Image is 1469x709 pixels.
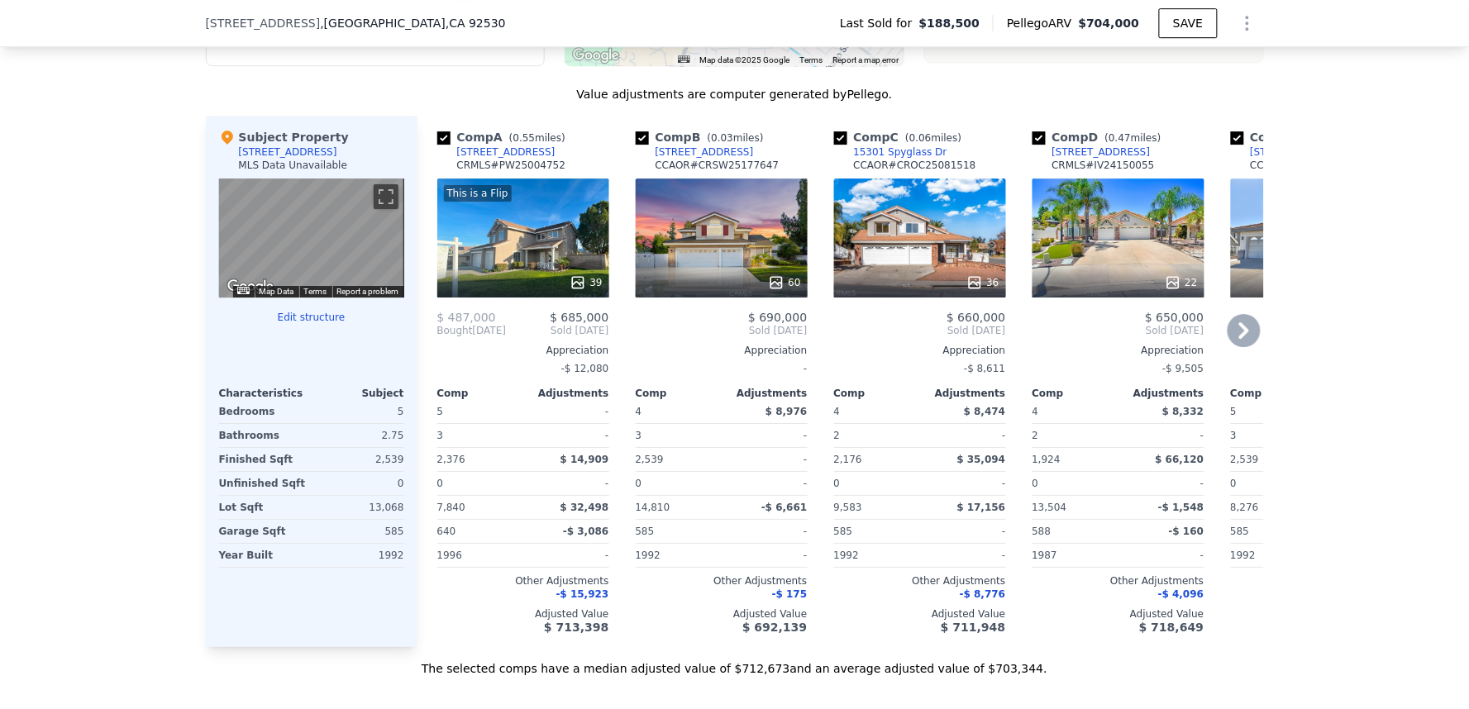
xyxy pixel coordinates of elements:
span: $ 650,000 [1145,311,1204,324]
div: Garage Sqft [219,520,308,543]
div: 3 [636,424,718,447]
span: ( miles) [701,132,770,144]
div: Comp [437,387,523,400]
div: - [1122,472,1204,495]
span: $ 692,139 [742,621,807,634]
button: Edit structure [219,311,404,324]
a: [STREET_ADDRESS] [1231,145,1349,159]
span: 2,539 [1231,454,1259,465]
div: 1992 [315,544,404,567]
div: 13,068 [315,496,404,519]
div: Comp [1033,387,1118,400]
div: Adjustments [523,387,609,400]
span: -$ 15,923 [556,588,609,600]
div: MLS Data Unavailable [239,159,348,172]
span: 0 [636,478,642,489]
div: Other Adjustments [834,574,1006,588]
div: Adjustments [920,387,1006,400]
div: 22 [1165,274,1197,291]
button: Toggle fullscreen view [374,184,398,209]
span: 585 [636,526,655,537]
span: $ 718,649 [1139,621,1204,634]
div: - [725,472,808,495]
span: -$ 175 [772,588,808,600]
div: Comp [834,387,920,400]
div: Unfinished Sqft [219,472,308,495]
div: Adjustments [722,387,808,400]
div: [STREET_ADDRESS] [1251,145,1349,159]
span: $ 8,332 [1162,406,1204,417]
div: Adjustments [1118,387,1204,400]
div: - [527,400,609,423]
button: Keyboard shortcuts [237,287,249,294]
span: , CA 92530 [446,17,506,30]
div: Comp [1231,387,1317,400]
div: - [1122,544,1204,567]
div: Other Adjustments [437,574,609,588]
span: 9,583 [834,502,862,513]
span: 0.55 [513,132,536,144]
div: Characteristics [219,387,312,400]
span: Bought [437,324,473,337]
div: Comp D [1033,129,1168,145]
span: 640 [437,526,456,537]
span: 585 [1231,526,1250,537]
span: , [GEOGRAPHIC_DATA] [320,15,505,31]
span: ( miles) [1099,132,1168,144]
div: Other Adjustments [636,574,808,588]
div: Comp [636,387,722,400]
div: - [725,448,808,471]
span: $ 660,000 [947,311,1005,324]
div: - [923,520,1006,543]
div: 36 [966,274,999,291]
div: Adjusted Value [1231,607,1403,621]
span: $704,000 [1079,17,1140,30]
span: Sold [DATE] [636,324,808,337]
a: Open this area in Google Maps (opens a new window) [223,276,278,297]
span: $ 685,000 [550,311,608,324]
div: 1992 [636,544,718,567]
div: Adjusted Value [1033,607,1204,621]
span: $188,500 [919,15,980,31]
div: 39 [570,274,602,291]
div: Lot Sqft [219,496,308,519]
div: [STREET_ADDRESS] [457,145,556,159]
span: -$ 9,505 [1162,363,1204,374]
div: Map [219,178,404,297]
div: Comp A [437,129,572,145]
span: -$ 8,611 [964,363,1005,374]
span: -$ 12,080 [561,363,609,374]
span: 7,840 [437,502,465,513]
span: Map data ©2025 Google [700,55,790,64]
span: Pellego ARV [1007,15,1079,31]
button: Show Options [1231,7,1264,40]
span: 4 [1033,406,1039,417]
span: $ 35,094 [957,454,1006,465]
a: Report a map error [833,55,899,64]
div: CCAOR # CROC25081518 [854,159,976,172]
span: -$ 4,096 [1158,588,1204,600]
span: -$ 8,776 [960,588,1005,600]
span: -$ 6,661 [761,502,807,513]
div: - [1122,424,1204,447]
div: CCAOR # CRSW24230388 [1251,159,1375,172]
div: [STREET_ADDRESS] [239,145,337,159]
div: Bedrooms [219,400,308,423]
span: $ 8,474 [964,406,1005,417]
div: Finished Sqft [219,448,308,471]
div: 585 [315,520,404,543]
div: 3 [437,424,520,447]
div: - [527,472,609,495]
span: 2,539 [636,454,664,465]
div: Appreciation [437,344,609,357]
span: ( miles) [503,132,572,144]
div: [DATE] [437,324,507,337]
div: The selected comps have a median adjusted value of $712,673 and an average adjusted value of $703... [206,647,1264,677]
span: 0 [1231,478,1238,489]
span: $ 713,398 [544,621,608,634]
div: Appreciation [1033,344,1204,357]
span: 4 [636,406,642,417]
div: 2,539 [315,448,404,471]
div: 1992 [1231,544,1314,567]
span: 2,376 [437,454,465,465]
